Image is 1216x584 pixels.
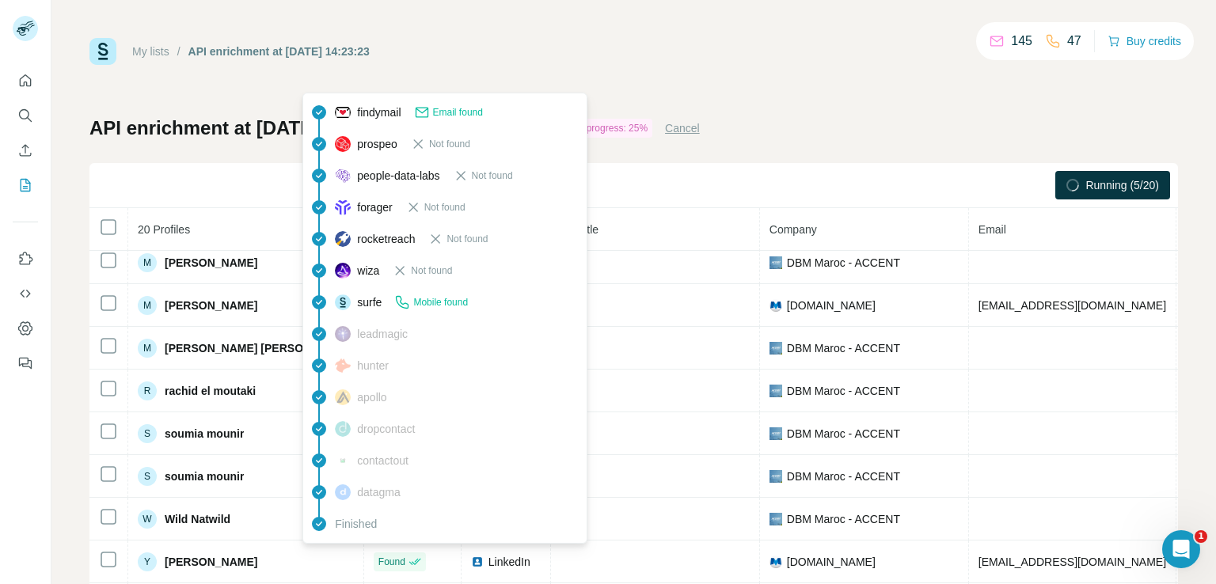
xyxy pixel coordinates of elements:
img: provider contactout logo [335,457,351,465]
span: Running (5/20) [1085,177,1159,193]
span: Wild Natwild [165,511,230,527]
span: datagma [357,484,400,500]
p: 145 [1011,32,1032,51]
button: My lists [13,171,38,199]
span: prospeo [357,136,397,152]
span: [EMAIL_ADDRESS][DOMAIN_NAME] [978,556,1166,568]
span: apollo [357,389,386,405]
img: provider rocketreach logo [335,231,351,247]
span: [DOMAIN_NAME] [787,298,876,313]
span: Company [769,223,817,236]
a: My lists [132,45,169,58]
span: soumia mounir [165,426,244,442]
img: Surfe Logo [89,38,116,65]
img: provider surfe logo [335,294,351,310]
span: rachid el moutaki [165,383,256,399]
img: provider apollo logo [335,389,351,405]
span: leadmagic [357,326,408,342]
button: Buy credits [1108,30,1181,52]
div: M [138,253,157,272]
button: Feedback [13,349,38,377]
span: LinkedIn [488,554,530,570]
span: hunter [357,358,389,374]
button: Search [13,101,38,130]
img: provider forager logo [335,199,351,215]
span: findymail [357,104,401,120]
div: M [138,339,157,358]
span: contactout [357,453,408,468]
div: Y [138,552,157,571]
span: 1 [1195,530,1207,543]
img: company-logo [769,470,782,483]
img: company-logo [769,427,782,440]
span: [EMAIL_ADDRESS][DOMAIN_NAME] [978,299,1166,312]
span: Not found [411,264,452,278]
span: wiza [357,263,379,279]
iframe: Intercom live chat [1162,530,1200,568]
span: DBM Maroc - ACCENT [787,511,900,527]
h1: API enrichment at [DATE] 14:23:23 [89,116,401,141]
button: Enrich CSV [13,136,38,165]
img: LinkedIn logo [471,556,484,568]
button: Dashboard [13,314,38,343]
div: M [138,296,157,315]
span: DBM Maroc - ACCENT [787,468,900,484]
button: Use Surfe on LinkedIn [13,245,38,273]
span: DBM Maroc - ACCENT [787,255,900,271]
span: Not found [446,232,488,246]
span: Not found [429,137,470,151]
span: soumia mounir [165,468,244,484]
span: DBM Maroc - ACCENT [787,426,900,442]
span: Finished [335,516,377,532]
span: Mobile found [413,295,468,309]
span: [PERSON_NAME] [165,554,257,570]
span: rocketreach [357,231,415,247]
img: provider people-data-labs logo [335,169,351,183]
img: provider dropcontact logo [335,421,351,437]
img: provider hunter logo [335,358,351,373]
button: Cancel [665,120,700,136]
img: provider wiza logo [335,263,351,279]
span: dropcontact [357,421,415,437]
img: company-logo [769,513,782,525]
img: provider findymail logo [335,104,351,120]
div: API enrichment at [DATE] 14:23:23 [188,44,370,59]
span: [PERSON_NAME] [PERSON_NAME] [165,340,354,356]
div: W [138,510,157,529]
p: 47 [1067,32,1081,51]
button: Use Surfe API [13,279,38,308]
span: Email found [433,105,483,119]
span: 20 Profiles [138,223,190,236]
img: company-logo [769,556,782,568]
span: [PERSON_NAME] [165,255,257,271]
div: R [138,381,157,400]
div: S [138,467,157,486]
span: people-data-labs [357,168,439,184]
img: company-logo [769,299,782,312]
span: forager [357,199,392,215]
span: Found [378,555,405,569]
div: S [138,424,157,443]
img: company-logo [769,342,782,355]
span: Not found [424,200,465,214]
img: company-logo [769,385,782,397]
span: DBM Maroc - ACCENT [787,340,900,356]
img: provider prospeo logo [335,136,351,152]
button: Quick start [13,66,38,95]
img: provider leadmagic logo [335,326,351,342]
img: company-logo [769,256,782,269]
span: Email [978,223,1006,236]
img: provider datagma logo [335,484,351,500]
span: surfe [357,294,382,310]
span: [PERSON_NAME] [165,298,257,313]
li: / [177,44,180,59]
span: Not found [472,169,513,183]
span: [DOMAIN_NAME] [787,554,876,570]
span: DBM Maroc - ACCENT [787,383,900,399]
